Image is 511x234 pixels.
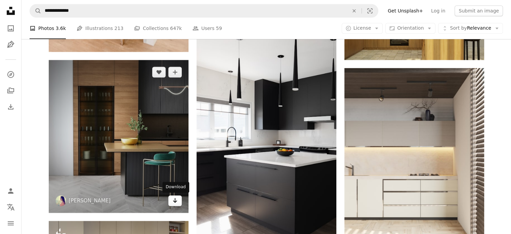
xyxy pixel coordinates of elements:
span: Orientation [397,25,424,31]
a: a kitchen with white cabinets and a wooden ceiling [344,152,484,158]
button: Add to Collection [168,67,182,77]
button: Submit an image [455,5,503,16]
a: Download [168,195,182,206]
img: Go to Kam Idris's profile [55,195,66,206]
a: Illustrations [4,38,17,51]
button: Sort byRelevance [438,23,503,34]
a: Log in [427,5,449,16]
a: Users 59 [193,18,222,39]
button: Search Unsplash [30,4,41,17]
span: 59 [216,25,222,32]
a: Get Unsplash+ [384,5,427,16]
a: Explore [4,68,17,81]
a: Download History [4,100,17,113]
span: Relevance [450,25,491,32]
span: 213 [115,25,124,32]
a: Log in / Sign up [4,184,17,198]
a: Collections 647k [134,18,182,39]
button: Language [4,200,17,214]
a: Home — Unsplash [4,4,17,19]
a: a modern kitchen with black cabinets and white counter tops [197,142,336,148]
span: License [353,25,371,31]
div: Download [162,182,189,193]
button: Menu [4,216,17,230]
span: 647k [170,25,182,32]
a: Collections [4,84,17,97]
button: Visual search [362,4,378,17]
a: [PERSON_NAME] [69,197,111,204]
img: brown wooden cabinet near green and white table [49,60,188,213]
button: License [342,23,383,34]
span: Sort by [450,25,467,31]
button: Orientation [385,23,435,34]
a: Photos [4,22,17,35]
button: Clear [347,4,361,17]
form: Find visuals sitewide [30,4,378,18]
a: Illustrations 213 [77,18,123,39]
button: Like [152,67,166,77]
a: brown wooden cabinet near green and white table [49,133,188,139]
